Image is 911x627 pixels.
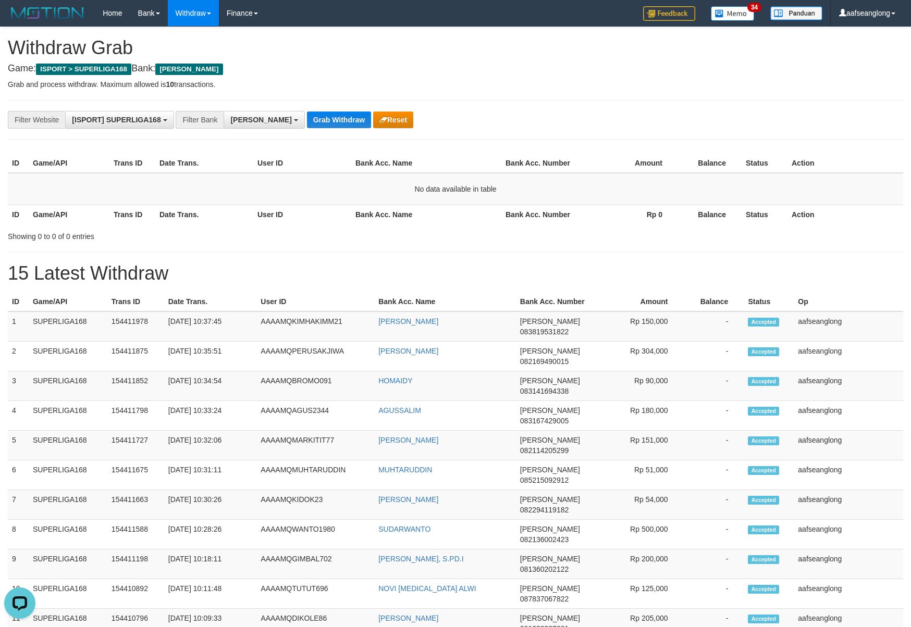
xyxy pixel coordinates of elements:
[378,525,430,533] a: SUDARWANTO
[29,311,107,342] td: SUPERLIGA168
[520,525,580,533] span: [PERSON_NAME]
[378,614,438,622] a: [PERSON_NAME]
[8,154,29,173] th: ID
[8,227,372,242] div: Showing 0 to 0 of 0 entries
[107,342,164,371] td: 154411875
[155,154,253,173] th: Date Trans.
[256,520,374,549] td: AAAAMQWANTO1980
[684,549,744,579] td: -
[520,317,580,325] span: [PERSON_NAME]
[520,347,580,355] span: [PERSON_NAME]
[253,154,351,173] th: User ID
[29,431,107,460] td: SUPERLIGA168
[256,371,374,401] td: AAAAMQBROMO091
[155,64,223,75] span: [PERSON_NAME]
[684,401,744,431] td: -
[582,154,678,173] th: Amount
[593,371,684,401] td: Rp 90,000
[684,431,744,460] td: -
[711,6,755,21] img: Button%20Memo.svg
[224,111,304,129] button: [PERSON_NAME]
[684,579,744,609] td: -
[374,292,516,311] th: Bank Acc. Name
[742,154,787,173] th: Status
[378,584,476,593] a: NOVI [MEDICAL_DATA] ALWI
[176,111,224,129] div: Filter Bank
[8,79,903,90] p: Grab and process withdraw. Maximum allowed is transactions.
[794,342,903,371] td: aafseanglong
[794,401,903,431] td: aafseanglong
[378,555,463,563] a: [PERSON_NAME], S.PD.I
[8,64,903,74] h4: Game: Bank:
[748,377,779,386] span: Accepted
[164,311,257,342] td: [DATE] 10:37:45
[107,401,164,431] td: 154411798
[8,111,65,129] div: Filter Website
[36,64,131,75] span: ISPORT > SUPERLIGA168
[164,490,257,520] td: [DATE] 10:30:26
[378,436,438,444] a: [PERSON_NAME]
[520,377,580,385] span: [PERSON_NAME]
[520,565,569,573] span: Copy 081360202122 to clipboard
[748,525,779,534] span: Accepted
[748,585,779,594] span: Accepted
[230,116,291,124] span: [PERSON_NAME]
[8,490,29,520] td: 7
[107,490,164,520] td: 154411663
[8,460,29,490] td: 6
[520,387,569,395] span: Copy 083141694338 to clipboard
[744,292,794,311] th: Status
[107,431,164,460] td: 154411727
[109,154,155,173] th: Trans ID
[593,520,684,549] td: Rp 500,000
[520,446,569,455] span: Copy 082114205299 to clipboard
[770,6,822,20] img: panduan.png
[747,3,761,12] span: 34
[593,311,684,342] td: Rp 150,000
[516,292,593,311] th: Bank Acc. Number
[794,311,903,342] td: aafseanglong
[164,401,257,431] td: [DATE] 10:33:24
[8,549,29,579] td: 9
[373,111,413,128] button: Reset
[684,311,744,342] td: -
[8,173,903,205] td: No data available in table
[378,317,438,325] a: [PERSON_NAME]
[107,579,164,609] td: 154410892
[351,205,501,224] th: Bank Acc. Name
[684,292,744,311] th: Balance
[748,466,779,475] span: Accepted
[65,111,174,129] button: [ISPORT] SUPERLIGA168
[8,292,29,311] th: ID
[256,460,374,490] td: AAAAMQMUHTARUDDIN
[794,431,903,460] td: aafseanglong
[742,205,787,224] th: Status
[520,466,580,474] span: [PERSON_NAME]
[520,506,569,514] span: Copy 082294119182 to clipboard
[520,614,580,622] span: [PERSON_NAME]
[155,205,253,224] th: Date Trans.
[794,579,903,609] td: aafseanglong
[256,401,374,431] td: AAAAMQAGUS2344
[107,292,164,311] th: Trans ID
[748,555,779,564] span: Accepted
[748,407,779,416] span: Accepted
[8,263,903,284] h1: 15 Latest Withdraw
[8,342,29,371] td: 2
[164,460,257,490] td: [DATE] 10:31:11
[593,460,684,490] td: Rp 51,000
[351,154,501,173] th: Bank Acc. Name
[29,579,107,609] td: SUPERLIGA168
[593,342,684,371] td: Rp 304,000
[593,401,684,431] td: Rp 180,000
[582,205,678,224] th: Rp 0
[520,555,580,563] span: [PERSON_NAME]
[256,431,374,460] td: AAAAMQMARKITIT77
[678,154,742,173] th: Balance
[107,371,164,401] td: 154411852
[787,205,903,224] th: Action
[748,318,779,327] span: Accepted
[164,549,257,579] td: [DATE] 10:18:11
[520,535,569,544] span: Copy 082136002423 to clipboard
[593,579,684,609] td: Rp 125,000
